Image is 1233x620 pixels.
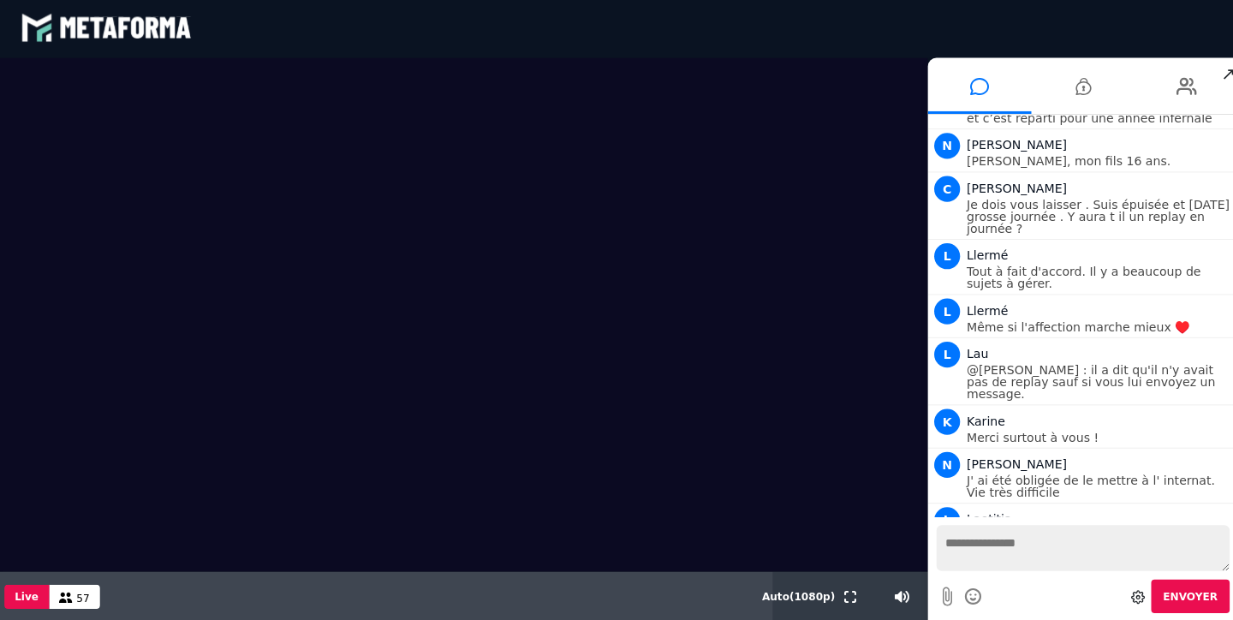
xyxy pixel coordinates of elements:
span: L [931,506,956,532]
span: Karine [963,414,1002,427]
span: [PERSON_NAME] [963,456,1063,470]
span: Llermé [963,304,1004,318]
span: N [931,451,956,477]
span: Llermé [963,249,1004,263]
span: Auto ( 1080 p) [760,589,833,601]
span: [PERSON_NAME] [963,182,1063,196]
span: [PERSON_NAME] [963,140,1063,153]
span: Lau [963,347,985,361]
p: Tout à fait d'accord. Il y a beaucoup de sujets à gérer. [963,266,1229,290]
button: Envoyer [1147,578,1224,611]
button: Auto(1080p) [757,570,837,620]
span: ↗ [1213,60,1233,91]
span: Laetitia [963,511,1008,525]
span: K [931,408,956,434]
span: L [931,244,956,270]
p: J' ai été obligée de le mettre à l' internat. Vie très difficile [963,474,1229,498]
p: [PERSON_NAME], mon fils 16 ans. [963,157,1229,169]
button: Live [8,583,52,607]
span: N [931,134,956,160]
span: C [931,177,956,203]
span: L [931,342,956,367]
p: @[PERSON_NAME] : il a dit qu'il n'y avait pas de replay sauf si vous lui envoyez un message. [963,364,1229,400]
p: Je dois vous laisser . Suis épuisée et [DATE] grosse journée . Y aura t il un replay en journée ? [963,200,1229,235]
p: Le problème c’est qu’aucun deal est impossible. Il ne respecte pas ce qu’il dit .. et c’est repar... [963,90,1229,126]
span: Envoyer [1159,589,1212,601]
span: L [931,299,956,325]
p: Même si l'affection marche mieux ♥️ [963,321,1229,333]
span: 57 [80,591,92,603]
p: Merci surtout à vous ! [963,431,1229,443]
